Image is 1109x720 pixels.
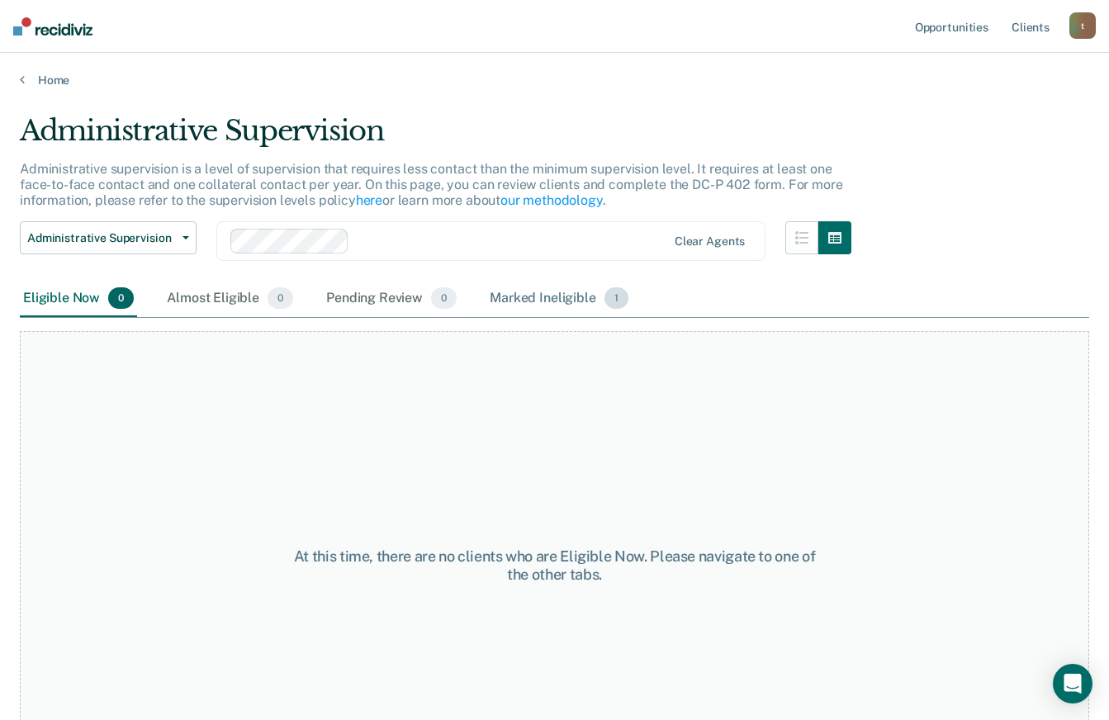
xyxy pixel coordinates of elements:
div: Almost Eligible0 [164,281,296,317]
div: Marked Ineligible1 [486,281,632,317]
button: Administrative Supervision [20,221,197,254]
a: Home [20,73,1089,88]
div: At this time, there are no clients who are Eligible Now. Please navigate to one of the other tabs. [287,547,822,583]
div: Administrative Supervision [20,114,851,161]
div: Clear agents [675,234,745,249]
div: Eligible Now0 [20,281,137,317]
span: Administrative Supervision [27,231,176,245]
a: here [356,192,382,208]
span: 0 [431,287,457,309]
span: 1 [604,287,628,309]
p: Administrative supervision is a level of supervision that requires less contact than the minimum ... [20,161,842,208]
button: t [1069,12,1096,39]
span: 0 [268,287,293,309]
div: Pending Review0 [323,281,460,317]
a: our methodology [500,192,603,208]
div: Open Intercom Messenger [1053,664,1092,703]
span: 0 [108,287,134,309]
img: Recidiviz [13,17,92,36]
